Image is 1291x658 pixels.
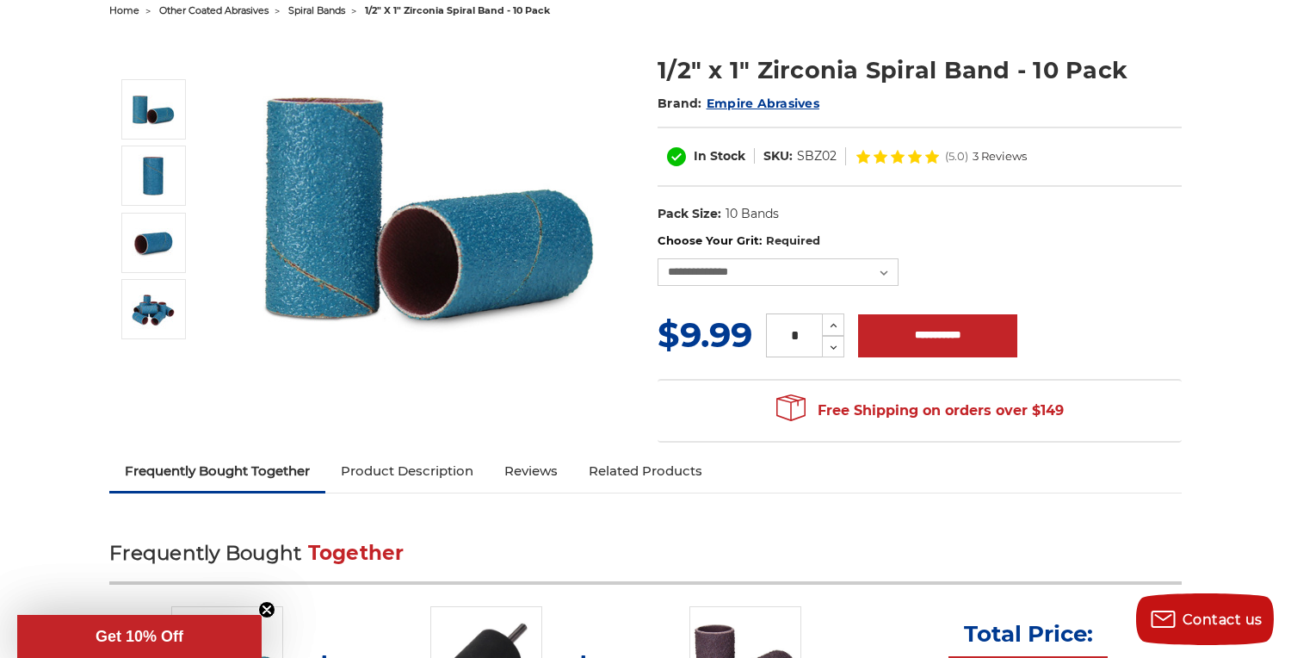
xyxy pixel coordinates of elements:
span: 3 Reviews [973,151,1027,162]
a: spiral bands [288,4,345,16]
img: 1/2" x 1" Spiral Bands Zirconia [132,88,175,131]
span: $9.99 [658,313,752,356]
span: Get 10% Off [96,628,183,645]
a: other coated abrasives [159,4,269,16]
div: Get 10% OffClose teaser [17,615,262,658]
a: home [109,4,139,16]
h1: 1/2" x 1" Zirconia Spiral Band - 10 Pack [658,53,1182,87]
img: 1/2" x 1" Zirc Spiral Bands [132,221,175,264]
img: 1/2" x 1" Spiral Bands Zirconia [257,35,602,380]
span: Free Shipping on orders over $149 [776,394,1064,428]
img: 1/2" x 1" Spiral Bands Zirconia Aluminum [132,288,175,331]
p: Total Price: [964,620,1093,648]
a: Empire Abrasives [707,96,819,111]
a: Reviews [489,452,573,490]
span: Contact us [1183,611,1263,628]
dt: SKU: [763,147,793,165]
dt: Pack Size: [658,205,721,223]
button: Contact us [1136,593,1274,645]
span: Brand: [658,96,702,111]
span: 1/2" x 1" zirconia spiral band - 10 pack [365,4,550,16]
span: Frequently Bought [109,541,301,565]
dd: 10 Bands [726,205,779,223]
span: Together [308,541,405,565]
dd: SBZ02 [797,147,837,165]
label: Choose Your Grit: [658,233,1182,250]
a: Frequently Bought Together [109,452,325,490]
span: (5.0) [945,151,968,162]
img: 1/2" x 1" Zirconia Spiral Bands [132,154,175,197]
a: Related Products [573,452,718,490]
a: Product Description [325,452,489,490]
span: In Stock [694,148,745,164]
button: Close teaser [258,601,275,618]
small: Required [766,233,820,247]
